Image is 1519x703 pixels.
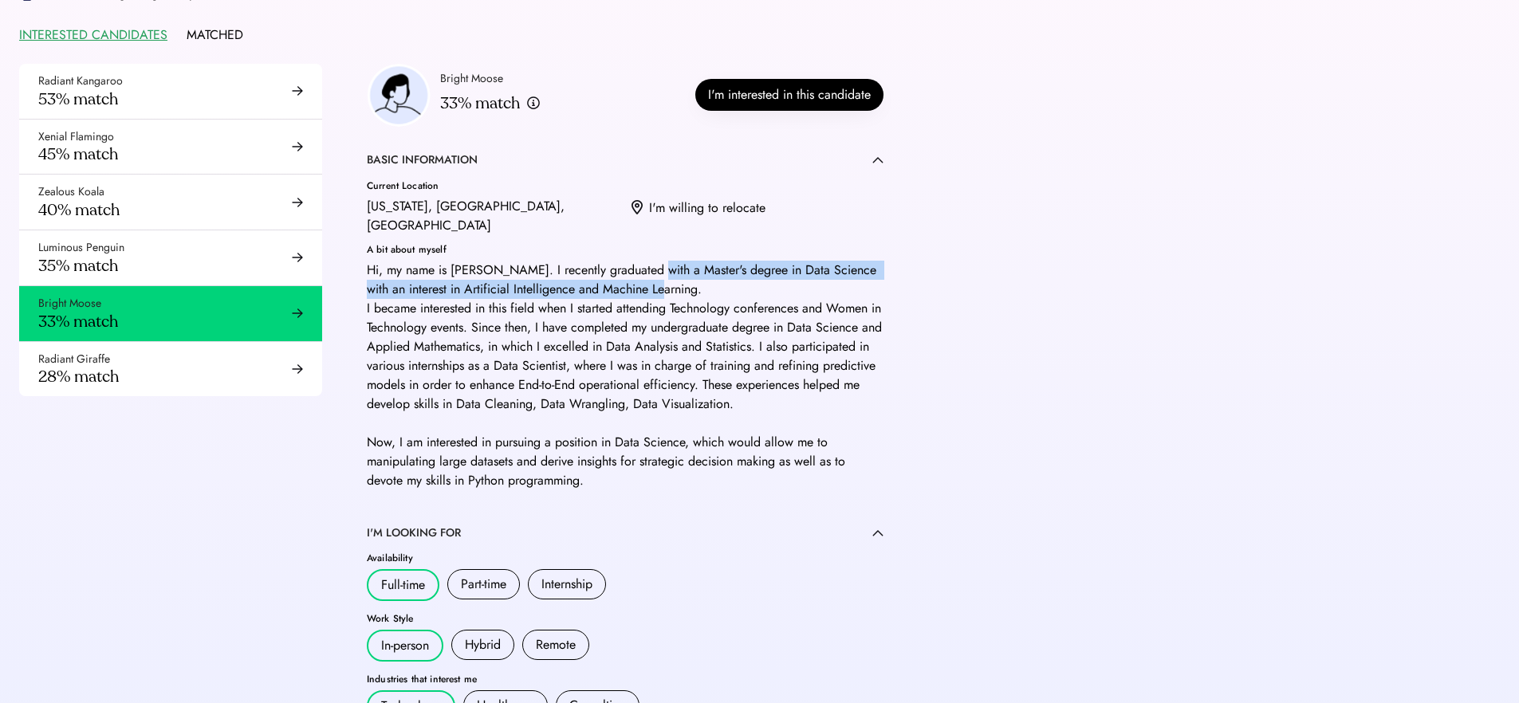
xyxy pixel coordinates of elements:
div: Bright Moose [38,296,101,312]
div: Remote [536,635,576,654]
div: Hi, my name is [PERSON_NAME]. I recently graduated with a Master's degree in Data Science with an... [367,261,883,490]
div: 33% match [38,312,118,332]
div: 53% match [38,89,118,109]
div: Work Style [367,614,883,623]
div: Bright Moose [440,71,503,87]
div: Zealous Koala [38,184,104,200]
img: info.svg [526,96,541,111]
div: Radiant Giraffe [38,351,110,367]
div: I'm willing to relocate [649,198,765,218]
img: arrow-right-black.svg [292,197,303,208]
div: Part-time [461,575,506,594]
div: Full-time [381,575,425,595]
div: Current Location [367,181,619,190]
div: A bit about myself [367,245,883,254]
div: Industries that interest me [367,674,883,684]
div: 33% match [440,93,520,113]
img: arrow-right-black.svg [292,141,303,152]
div: 28% match [38,367,119,387]
div: In-person [381,636,429,655]
img: arrow-right-black.svg [292,363,303,375]
div: [US_STATE], [GEOGRAPHIC_DATA], [GEOGRAPHIC_DATA] [367,197,619,235]
img: arrow-right-black.svg [292,308,303,319]
div: I'M LOOKING FOR [367,525,461,541]
div: 45% match [38,144,118,164]
div: Xenial Flamingo [38,129,114,145]
div: 35% match [38,256,118,276]
div: INTERESTED CANDIDATES [19,26,167,45]
img: caret-up.svg [872,156,883,163]
div: Availability [367,553,883,563]
button: I'm interested in this candidate [695,79,883,111]
div: Internship [541,575,592,594]
div: BASIC INFORMATION [367,152,478,168]
div: Radiant Kangaroo [38,73,123,89]
img: arrow-right-black.svg [292,252,303,263]
img: location.svg [632,200,643,216]
img: employer-headshot-placeholder.png [367,64,431,127]
div: 40% match [38,200,120,220]
img: arrow-right-black.svg [292,85,303,96]
div: MATCHED [187,26,243,45]
img: caret-up.svg [872,529,883,536]
div: Hybrid [465,635,501,654]
div: Luminous Penguin [38,240,124,256]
